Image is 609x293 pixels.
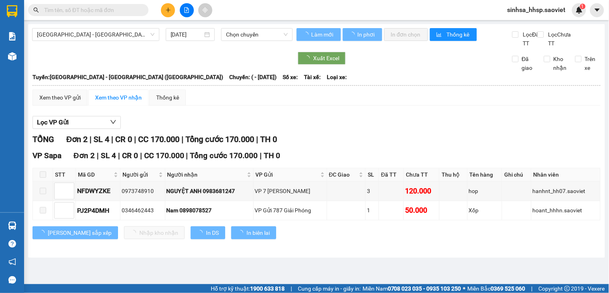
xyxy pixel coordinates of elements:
[77,206,119,216] div: PJ2P4DMH
[303,32,310,37] span: loading
[440,168,467,181] th: Thu hộ
[357,30,376,39] span: In phơi
[405,205,438,216] div: 50.000
[122,151,138,160] span: CR 0
[532,284,533,293] span: |
[469,187,501,195] div: hop
[33,7,39,13] span: search
[469,206,501,215] div: Xốp
[304,55,313,61] span: loading
[468,284,525,293] span: Miền Bắc
[191,226,225,239] button: In DS
[76,181,120,201] td: NFDWYZKE
[363,284,461,293] span: Miền Nam
[33,134,54,144] span: TỔNG
[111,134,113,144] span: |
[73,151,95,160] span: Đơn 2
[297,28,341,41] button: Làm mới
[502,168,532,181] th: Ghi chú
[161,3,175,17] button: plus
[39,93,81,102] div: Xem theo VP gửi
[311,30,334,39] span: Làm mới
[463,287,466,290] span: ⚪️
[580,4,586,9] sup: 1
[33,226,118,239] button: [PERSON_NAME] sắp xếp
[520,30,541,48] span: Lọc Đã TT
[206,228,219,237] span: In DS
[283,73,298,81] span: Số xe:
[37,117,69,127] span: Lọc VP Gửi
[260,151,262,160] span: |
[33,74,223,80] b: Tuyến: [GEOGRAPHIC_DATA] - [GEOGRAPHIC_DATA] ([GEOGRAPHIC_DATA])
[327,73,347,81] span: Loại xe:
[39,230,48,236] span: loading
[115,134,132,144] span: CR 0
[576,6,583,14] img: icon-new-feature
[94,134,109,144] span: SL 4
[8,276,16,284] span: message
[140,151,142,160] span: |
[501,5,572,15] span: sinhsa_hhsp.saoviet
[329,170,358,179] span: ĐC Giao
[8,240,16,248] span: question-circle
[430,28,477,41] button: bar-chartThống kê
[384,28,428,41] button: In đơn chọn
[8,52,16,61] img: warehouse-icon
[256,134,258,144] span: |
[545,30,576,48] span: Lọc Chưa TT
[564,286,570,291] span: copyright
[95,93,142,102] div: Xem theo VP nhận
[533,206,599,215] div: hoant_hhhn.saoviet
[190,151,258,160] span: Tổng cước 170.000
[231,226,276,239] button: In biên lai
[78,170,112,179] span: Mã GD
[198,3,212,17] button: aim
[37,28,155,41] span: Hà Nội - Lào Cai - Sapa (Giường)
[298,284,361,293] span: Cung cấp máy in - giấy in:
[256,170,319,179] span: VP Gửi
[436,32,443,38] span: bar-chart
[226,28,288,41] span: Chọn chuyến
[180,3,194,17] button: file-add
[156,93,179,102] div: Thống kê
[229,73,277,81] span: Chuyến: ( - [DATE])
[186,151,188,160] span: |
[594,6,601,14] span: caret-down
[76,201,120,220] td: PJ2P4DMH
[298,52,346,65] button: Xuất Excel
[264,151,281,160] span: TH 0
[181,134,183,144] span: |
[118,151,120,160] span: |
[184,7,189,13] span: file-add
[122,187,163,195] div: 0973748910
[211,284,285,293] span: Hỗ trợ kỹ thuật:
[582,55,601,72] span: Trên xe
[53,168,76,181] th: STT
[313,54,339,63] span: Xuất Excel
[122,170,157,179] span: Người gửi
[33,116,121,129] button: Lọc VP Gửi
[367,206,377,215] div: 1
[171,30,203,39] input: 13/08/2025
[110,119,116,125] span: down
[304,73,321,81] span: Tài xế:
[77,186,119,196] div: NFDWYZKE
[379,168,404,181] th: Đã TT
[254,201,327,220] td: VP Gửi 787 Giải Phóng
[8,32,16,41] img: solution-icon
[8,222,16,230] img: warehouse-icon
[144,151,184,160] span: CC 170.000
[367,187,377,195] div: 3
[66,134,88,144] span: Đơn 2
[250,285,285,292] strong: 1900 633 818
[255,187,326,195] div: VP 7 [PERSON_NAME]
[405,185,438,197] div: 120.000
[533,187,599,195] div: hanhnt_hh07.saoviet
[532,168,601,181] th: Nhân viên
[90,134,92,144] span: |
[404,168,440,181] th: Chưa TT
[590,3,604,17] button: caret-down
[8,258,16,266] span: notification
[255,206,326,215] div: VP Gửi 787 Giải Phóng
[468,168,503,181] th: Tên hàng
